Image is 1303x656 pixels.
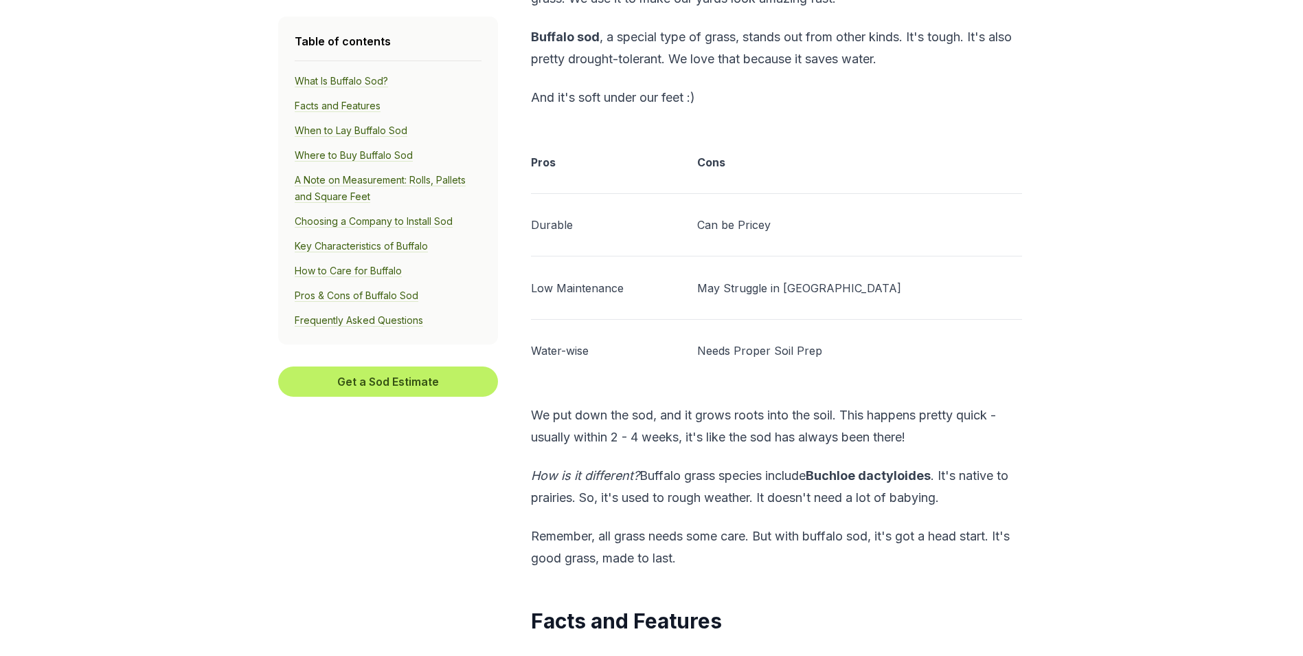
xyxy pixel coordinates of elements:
[295,75,388,87] a: What Is Buffalo Sod?
[531,525,1022,569] p: Remember, all grass needs some care. But with buffalo sod, it's got a head start. It's good grass...
[295,215,453,228] a: Choosing a Company to Install Sod
[697,342,1022,359] p: Needs Proper Soil Prep
[531,87,1022,109] p: And it's soft under our feet :)
[531,30,600,44] b: Buffalo sod
[295,100,381,112] a: Facts and Features
[295,265,402,277] a: How to Care for Buffalo
[806,468,931,483] b: Buchloe dactyloides
[531,608,1022,635] h2: Facts and Features
[531,217,681,233] p: Durable
[531,26,1022,70] p: , a special type of grass, stands out from other kinds. It's tough. It's also pretty drought-tole...
[278,367,498,397] button: Get a Sod Estimate
[531,155,556,169] b: Pros
[531,280,681,296] p: Low Maintenance
[295,314,423,327] a: Frequently Asked Questions
[295,33,481,50] h4: Table of contents
[295,149,413,162] a: Where to Buy Buffalo Sod
[295,240,428,252] a: Key Characteristics of Buffalo
[295,174,466,203] a: A Note on Measurement: Rolls, Pallets and Square Feet
[531,342,681,359] p: Water-wise
[531,465,1022,509] p: Buffalo grass species include . It's native to prairies. So, it's used to rough weather. It doesn...
[697,280,1022,296] p: May Struggle in [GEOGRAPHIC_DATA]
[295,124,407,137] a: When to Lay Buffalo Sod
[295,289,418,302] a: Pros & Cons of Buffalo Sod
[697,155,725,169] b: Cons
[531,468,639,483] i: How is it different?
[531,404,1022,448] p: We put down the sod, and it grows roots into the soil. This happens pretty quick - usually within...
[697,217,1022,233] p: Can be Pricey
